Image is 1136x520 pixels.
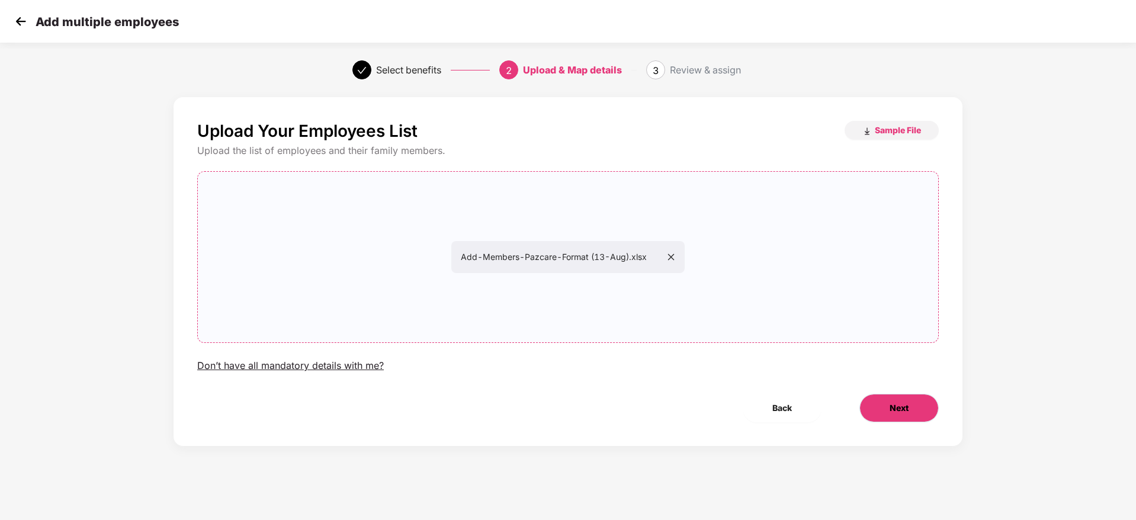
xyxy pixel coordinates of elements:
span: 3 [653,65,659,76]
button: Back [743,394,821,422]
img: svg+xml;base64,PHN2ZyB4bWxucz0iaHR0cDovL3d3dy53My5vcmcvMjAwMC9zdmciIHdpZHRoPSIzMCIgaGVpZ2h0PSIzMC... [12,12,30,30]
span: 2 [506,65,512,76]
span: Back [772,402,792,415]
span: check [357,66,367,75]
p: Upload Your Employees List [197,121,418,141]
img: download_icon [862,127,872,136]
span: Sample File [875,124,921,136]
div: Select benefits [376,60,441,79]
span: Add-Members-Pazcare-Format (13-Aug).xlsx close [198,172,938,342]
button: Sample File [845,121,939,140]
div: Upload & Map details [523,60,622,79]
p: Add multiple employees [36,15,179,29]
span: Next [890,402,909,415]
div: Don’t have all mandatory details with me? [197,359,384,372]
button: Next [859,394,939,422]
div: Review & assign [670,60,741,79]
span: close [667,253,675,261]
div: Upload the list of employees and their family members. [197,145,939,157]
span: Add-Members-Pazcare-Format (13-Aug).xlsx [461,252,675,262]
